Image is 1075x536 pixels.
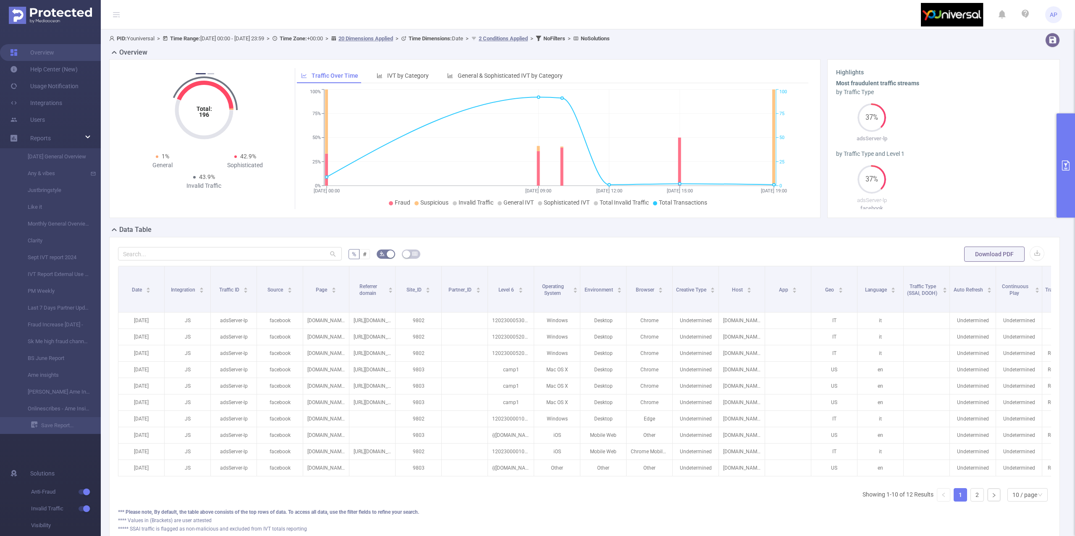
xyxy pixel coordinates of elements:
[17,148,91,165] a: [DATE] General Overview
[31,500,101,517] span: Invalid Traffic
[17,300,91,316] a: Last 7 Days Partner Update
[573,286,578,289] i: icon: caret-up
[518,286,523,291] div: Sort
[165,345,210,361] p: JS
[518,289,523,292] i: icon: caret-down
[395,199,410,206] span: Fraud
[426,289,430,292] i: icon: caret-down
[409,35,452,42] b: Time Dimensions :
[257,329,303,345] p: facebook
[987,289,992,292] i: icon: caret-down
[627,313,672,328] p: Chrome
[857,176,886,183] span: 37%
[17,215,91,232] a: Monthly General Overview JS Yahoo
[312,72,358,79] span: Traffic Over Time
[17,199,91,215] a: Like it
[199,286,204,289] i: icon: caret-up
[518,286,523,289] i: icon: caret-up
[732,287,744,293] span: Host
[627,378,672,394] p: Chrome
[257,378,303,394] p: facebook
[996,329,1042,345] p: Undetermined
[117,35,127,42] b: PID:
[448,287,473,293] span: Partner_ID
[617,289,622,292] i: icon: caret-down
[17,232,91,249] a: Clarity
[204,161,287,170] div: Sophisticated
[825,287,835,293] span: Geo
[857,345,903,361] p: it
[244,289,248,292] i: icon: caret-down
[667,188,693,194] tspan: [DATE] 15:00
[31,517,101,534] span: Visibility
[719,394,765,410] p: [DOMAIN_NAME]
[211,378,257,394] p: adsServer-lp
[476,286,481,291] div: Sort
[420,199,448,206] span: Suspicious
[987,286,992,289] i: icon: caret-up
[476,289,480,292] i: icon: caret-down
[10,95,62,111] a: Integrations
[857,114,886,121] span: 37%
[396,378,441,394] p: 9803
[406,287,423,293] span: Site_ID
[954,287,984,293] span: Auto Refresh
[857,378,903,394] p: en
[534,313,580,328] p: Windows
[359,284,378,296] span: Referrer domain
[996,362,1042,378] p: Undetermined
[811,345,857,361] p: IT
[10,78,79,95] a: Usage Notification
[627,394,672,410] p: Chrome
[1038,492,1043,498] i: icon: down
[267,287,284,293] span: Source
[836,68,1051,77] h3: Highlights
[996,378,1042,394] p: Undetermined
[987,286,992,291] div: Sort
[865,287,888,293] span: Language
[211,394,257,410] p: adsServer-lp
[287,286,292,291] div: Sort
[388,289,393,292] i: icon: caret-down
[528,35,536,42] span: >
[534,362,580,378] p: Mac OS X
[349,362,395,378] p: [URL][DOMAIN_NAME]
[1012,489,1037,501] div: 10 / page
[991,493,996,498] i: icon: right
[836,88,1051,97] div: by Traffic Type
[31,483,101,500] span: Anti-Fraud
[891,286,896,289] i: icon: caret-up
[811,313,857,328] p: IT
[211,345,257,361] p: adsServer-lp
[316,287,328,293] span: Page
[488,362,534,378] p: camp1
[580,378,626,394] p: Desktop
[1035,286,1040,289] i: icon: caret-up
[199,173,215,180] span: 43.9%
[396,362,441,378] p: 9803
[779,135,784,141] tspan: 50
[1035,289,1040,292] i: icon: caret-down
[580,345,626,361] p: Desktop
[476,286,480,289] i: icon: caret-up
[838,286,843,291] div: Sort
[426,286,430,289] i: icon: caret-up
[17,350,91,367] a: BS June Report
[617,286,622,289] i: icon: caret-up
[836,80,919,87] b: Most fraudulent traffic streams
[17,400,91,417] a: Onlinescribes - Ame Insights
[673,345,718,361] p: Undetermined
[10,61,78,78] a: Help Center (New)
[1035,286,1040,291] div: Sort
[10,44,54,61] a: Overview
[659,199,707,206] span: Total Transactions
[17,249,91,266] a: Sept IVT report 2024
[331,286,336,289] i: icon: caret-up
[30,130,51,147] a: Reports
[171,287,197,293] span: Integration
[503,199,534,206] span: General IVT
[779,89,787,95] tspan: 100
[954,488,967,502] li: 1
[996,394,1042,410] p: Undetermined
[219,287,241,293] span: Traffic ID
